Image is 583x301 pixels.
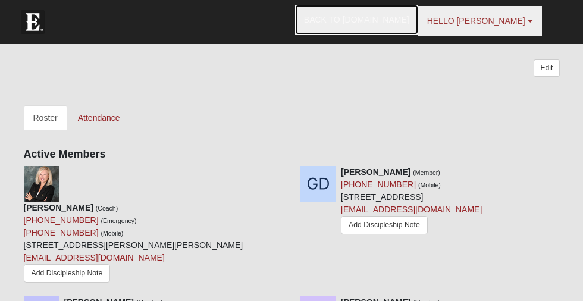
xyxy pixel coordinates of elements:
[24,203,93,212] strong: [PERSON_NAME]
[68,105,130,130] a: Attendance
[96,205,118,212] small: (Coach)
[418,6,542,36] a: Hello [PERSON_NAME]
[427,16,525,26] span: Hello [PERSON_NAME]
[341,205,482,214] a: [EMAIL_ADDRESS][DOMAIN_NAME]
[413,169,440,176] small: (Member)
[101,217,136,224] small: (Emergency)
[341,216,428,234] a: Add Discipleship Note
[24,202,243,287] div: [STREET_ADDRESS][PERSON_NAME][PERSON_NAME]
[24,105,67,130] a: Roster
[21,10,45,34] img: Eleven22 logo
[24,148,560,161] h4: Active Members
[418,181,441,189] small: (Mobile)
[534,59,559,77] a: Edit
[24,264,111,283] a: Add Discipleship Note
[341,167,410,177] strong: [PERSON_NAME]
[24,215,99,225] a: [PHONE_NUMBER]
[341,166,482,237] div: [STREET_ADDRESS]
[101,230,123,237] small: (Mobile)
[24,253,165,262] a: [EMAIL_ADDRESS][DOMAIN_NAME]
[24,228,99,237] a: [PHONE_NUMBER]
[341,180,416,189] a: [PHONE_NUMBER]
[295,5,418,35] a: Back to [DOMAIN_NAME]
